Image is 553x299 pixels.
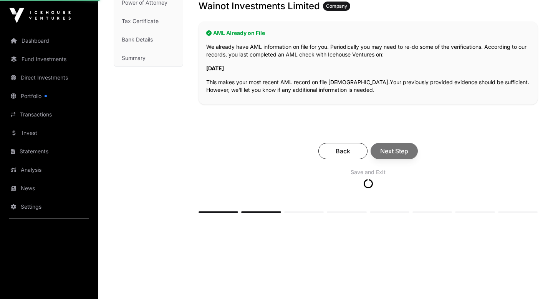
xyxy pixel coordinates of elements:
iframe: Chat Widget [515,262,553,299]
p: This makes your most recent AML record on file [DEMOGRAPHIC_DATA]. [206,78,530,94]
a: Transactions [6,106,92,123]
button: Back [318,143,368,159]
img: Icehouse Ventures Logo [9,8,71,23]
a: Summary [114,50,183,66]
p: We already have AML information on file for you. Periodically you may need to re-do some of the v... [206,43,530,58]
a: Analysis [6,161,92,178]
a: Settings [6,198,92,215]
a: Tax Certificate [114,13,183,30]
h2: AML Already on File [206,29,530,37]
p: [DATE] [206,65,530,72]
span: Back [328,146,358,156]
a: Invest [6,125,92,141]
a: Statements [6,143,92,160]
span: Company [326,3,347,9]
a: Direct Investments [6,69,92,86]
a: Dashboard [6,32,92,49]
a: Fund Investments [6,51,92,68]
a: Portfolio [6,88,92,105]
a: Bank Details [114,31,183,48]
a: News [6,180,92,197]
